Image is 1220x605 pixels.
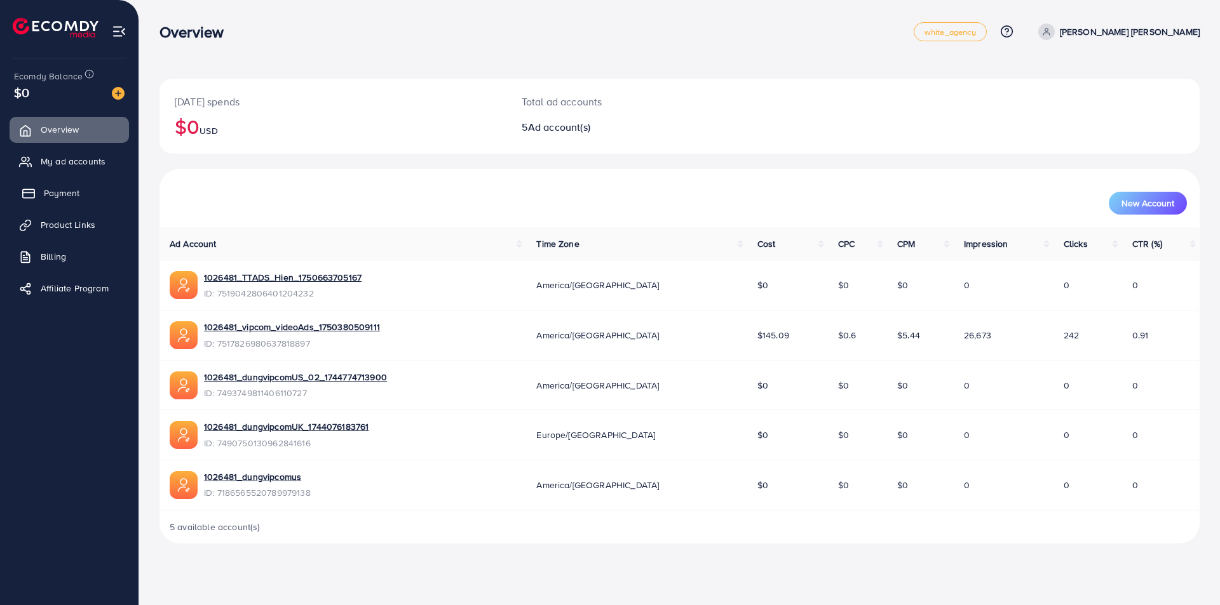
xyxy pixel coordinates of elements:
[1132,479,1138,491] span: 0
[170,237,217,250] span: Ad Account
[1122,199,1174,208] span: New Account
[536,429,655,441] span: Europe/[GEOGRAPHIC_DATA]
[112,87,125,100] img: image
[41,123,79,136] span: Overview
[1064,429,1069,441] span: 0
[175,114,491,138] h2: $0
[536,379,659,392] span: America/[GEOGRAPHIC_DATA]
[175,94,491,109] p: [DATE] spends
[10,276,129,301] a: Affiliate Program
[170,321,198,349] img: ic-ads-acc.e4c84228.svg
[204,420,369,433] a: 1026481_dungvipcomUK_1744076183761
[925,28,976,36] span: white_agency
[41,218,95,231] span: Product Links
[10,117,129,142] a: Overview
[838,329,857,342] span: $0.6
[14,83,29,102] span: $0
[522,94,751,109] p: Total ad accounts
[1132,237,1162,250] span: CTR (%)
[897,479,908,491] span: $0
[10,149,129,174] a: My ad accounts
[838,279,849,291] span: $0
[1166,548,1210,595] iframe: Chat
[897,279,908,291] span: $0
[536,279,659,291] span: America/[GEOGRAPHIC_DATA]
[964,379,970,392] span: 0
[1064,479,1069,491] span: 0
[41,250,66,263] span: Billing
[41,282,109,295] span: Affiliate Program
[838,379,849,392] span: $0
[964,237,1008,250] span: Impression
[10,212,129,237] a: Product Links
[536,237,579,250] span: Time Zone
[112,24,126,39] img: menu
[1033,23,1200,40] a: [PERSON_NAME] [PERSON_NAME]
[757,329,789,342] span: $145.09
[838,237,855,250] span: CPC
[1064,237,1088,250] span: Clicks
[964,479,970,491] span: 0
[204,486,311,499] span: ID: 7186565520789979138
[1064,379,1069,392] span: 0
[536,329,659,342] span: America/[GEOGRAPHIC_DATA]
[44,187,79,199] span: Payment
[1132,429,1138,441] span: 0
[964,429,970,441] span: 0
[204,337,380,350] span: ID: 7517826980637818897
[14,70,83,83] span: Ecomdy Balance
[1132,329,1149,342] span: 0.91
[1064,279,1069,291] span: 0
[838,429,849,441] span: $0
[170,471,198,499] img: ic-ads-acc.e4c84228.svg
[204,387,387,399] span: ID: 7493749811406110727
[204,321,380,333] a: 1026481_vipcom_videoAds_1750380509111
[1060,24,1200,39] p: [PERSON_NAME] [PERSON_NAME]
[204,470,311,483] a: 1026481_dungvipcomus
[897,379,908,392] span: $0
[1064,329,1079,342] span: 242
[757,479,768,491] span: $0
[13,18,98,37] img: logo
[897,329,920,342] span: $5.44
[41,155,105,168] span: My ad accounts
[528,120,590,134] span: Ad account(s)
[1109,192,1187,215] button: New Account
[10,244,129,269] a: Billing
[897,429,908,441] span: $0
[170,521,261,533] span: 5 available account(s)
[897,237,915,250] span: CPM
[170,421,198,449] img: ic-ads-acc.e4c84228.svg
[10,180,129,206] a: Payment
[204,437,369,449] span: ID: 7490750130962841616
[757,279,768,291] span: $0
[757,379,768,392] span: $0
[170,271,198,299] img: ic-ads-acc.e4c84228.svg
[838,479,849,491] span: $0
[204,371,387,383] a: 1026481_dungvipcomUS_02_1744774713900
[200,124,217,137] span: USD
[964,279,970,291] span: 0
[522,121,751,133] h2: 5
[757,237,776,250] span: Cost
[170,371,198,399] img: ic-ads-acc.e4c84228.svg
[536,479,659,491] span: America/[GEOGRAPHIC_DATA]
[757,429,768,441] span: $0
[1132,279,1138,291] span: 0
[204,287,362,300] span: ID: 7519042806401204232
[204,271,362,284] a: 1026481_TTADS_Hien_1750663705167
[1132,379,1138,392] span: 0
[964,329,991,342] span: 26,673
[159,23,234,41] h3: Overview
[914,22,987,41] a: white_agency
